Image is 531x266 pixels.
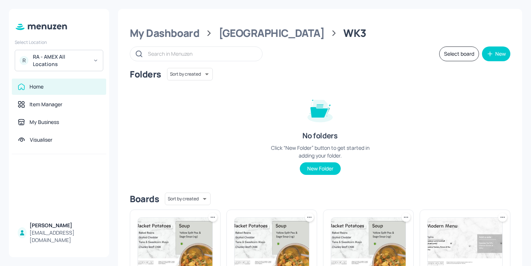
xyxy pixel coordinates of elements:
[495,51,506,56] div: New
[15,39,103,45] div: Select Location
[130,27,199,40] div: My Dashboard
[130,68,161,80] div: Folders
[29,101,62,108] div: Item Manager
[302,131,337,141] div: No folders
[148,48,255,59] input: Search in Menuzen
[265,144,375,159] div: Click “New Folder” button to get started in adding your folder.
[20,56,28,65] div: R
[29,222,100,229] div: [PERSON_NAME]
[482,46,510,61] button: New
[439,46,479,61] button: Select board
[167,67,213,82] div: Sort by created
[30,136,52,144] div: Visualiser
[130,193,159,205] div: Boards
[343,27,366,40] div: WK3
[300,162,341,175] button: New Folder
[219,27,324,40] div: [GEOGRAPHIC_DATA]
[29,118,59,126] div: My Business
[29,229,100,244] div: [EMAIL_ADDRESS][DOMAIN_NAME]
[165,191,211,206] div: Sort by created
[29,83,44,90] div: Home
[33,53,88,68] div: RA - AMEX All Locations
[302,91,339,128] img: folder-empty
